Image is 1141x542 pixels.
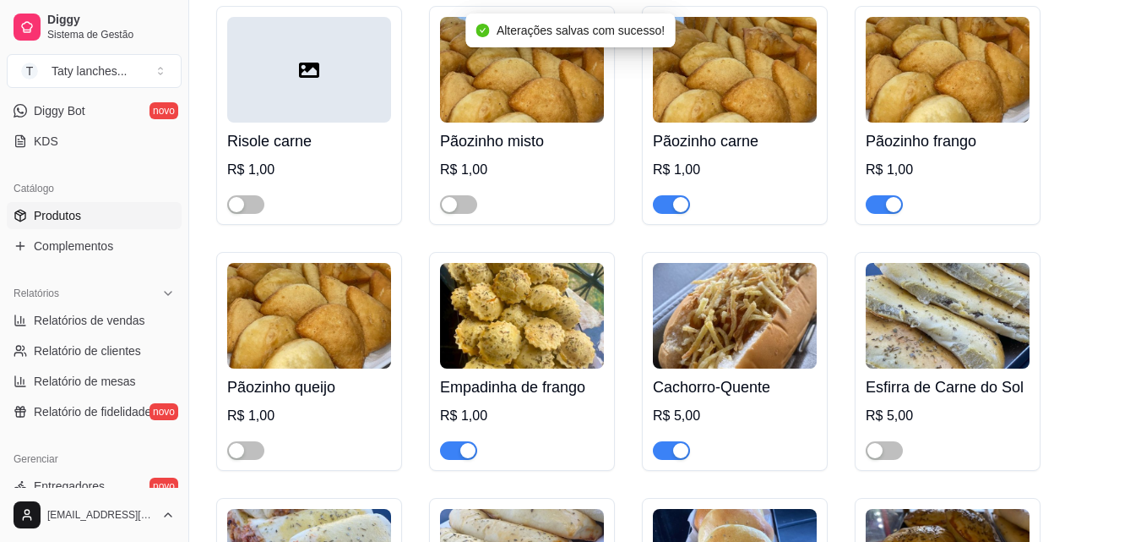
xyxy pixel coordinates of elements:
[227,160,391,180] div: R$ 1,00
[34,478,105,495] span: Entregadores
[440,160,604,180] div: R$ 1,00
[21,63,38,79] span: T
[7,368,182,395] a: Relatório de mesas
[497,24,665,37] span: Alterações salvas com sucesso!
[47,508,155,522] span: [EMAIL_ADDRESS][DOMAIN_NAME]
[7,175,182,202] div: Catálogo
[866,375,1030,399] h4: Esfirra de Carne do Sol
[653,263,817,369] img: product-image
[34,403,151,420] span: Relatório de fidelidade
[866,263,1030,369] img: product-image
[440,263,604,369] img: product-image
[7,446,182,473] div: Gerenciar
[653,17,817,123] img: product-image
[34,102,85,119] span: Diggy Bot
[34,207,81,224] span: Produtos
[440,17,604,123] img: product-image
[227,375,391,399] h4: Pãozinho queijo
[440,129,604,153] h4: Pãozinho misto
[7,473,182,500] a: Entregadoresnovo
[653,375,817,399] h4: Cachorro-Quente
[653,406,817,426] div: R$ 5,00
[227,129,391,153] h4: Risole carne
[14,287,59,300] span: Relatórios
[34,373,136,390] span: Relatório de mesas
[34,238,113,255] span: Complementos
[7,7,182,47] a: DiggySistema de Gestão
[653,129,817,153] h4: Pãozinho carne
[866,160,1030,180] div: R$ 1,00
[7,97,182,124] a: Diggy Botnovo
[7,233,182,260] a: Complementos
[7,202,182,229] a: Produtos
[227,263,391,369] img: product-image
[34,342,141,359] span: Relatório de clientes
[7,337,182,364] a: Relatório de clientes
[866,17,1030,123] img: product-image
[34,133,58,150] span: KDS
[476,24,490,37] span: check-circle
[866,129,1030,153] h4: Pãozinho frango
[52,63,128,79] div: Taty lanches ...
[227,406,391,426] div: R$ 1,00
[7,495,182,535] button: [EMAIL_ADDRESS][DOMAIN_NAME]
[440,406,604,426] div: R$ 1,00
[7,398,182,425] a: Relatório de fidelidadenovo
[7,54,182,88] button: Select a team
[47,28,175,41] span: Sistema de Gestão
[7,307,182,334] a: Relatórios de vendas
[47,13,175,28] span: Diggy
[866,406,1030,426] div: R$ 5,00
[440,375,604,399] h4: Empadinha de frango
[653,160,817,180] div: R$ 1,00
[34,312,145,329] span: Relatórios de vendas
[7,128,182,155] a: KDS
